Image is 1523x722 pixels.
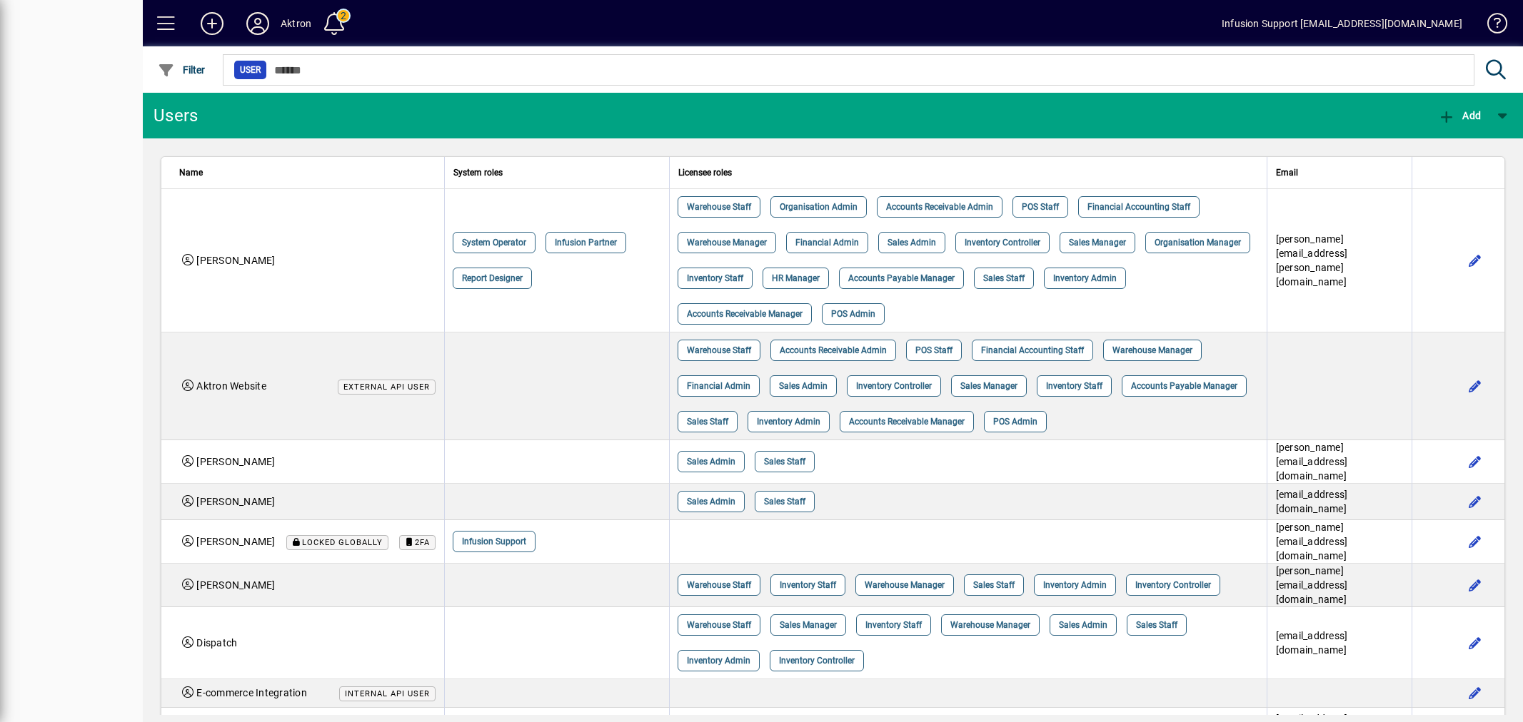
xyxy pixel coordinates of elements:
[993,415,1037,429] span: POS Admin
[764,494,805,509] span: Sales Staff
[196,496,275,507] span: [PERSON_NAME]
[462,235,526,250] span: System Operator
[687,307,803,321] span: Accounts Receivable Manager
[1136,618,1177,632] span: Sales Staff
[1276,489,1348,514] span: [EMAIL_ADDRESS][DOMAIN_NAME]
[462,534,526,549] span: Infusion Support
[687,654,750,668] span: Inventory Admin
[1276,165,1298,180] span: Email
[856,379,932,393] span: Inventory Controller
[687,618,751,632] span: Warehouse Staff
[780,343,887,357] span: Accounts Receivable Admin
[687,494,735,509] span: Sales Admin
[1112,343,1192,357] span: Warehouse Manager
[154,104,214,127] div: Users
[886,200,993,214] span: Accounts Receivable Admin
[1053,271,1117,285] span: Inventory Admin
[462,271,523,285] span: Report Designer
[780,200,858,214] span: Organisation Admin
[950,618,1030,632] span: Warehouse Manager
[1464,450,1487,473] button: Edit
[1438,110,1481,121] span: Add
[888,235,936,250] span: Sales Admin
[687,379,750,393] span: Financial Admin
[687,578,751,592] span: Warehouse Staff
[179,165,436,180] div: Name
[196,380,266,392] span: Aktron Website
[388,534,436,549] app-status-label: Time-based One-time Password (TOTP) Two-factor Authentication (2FA) enabled
[865,578,945,592] span: Warehouse Manager
[1464,631,1487,654] button: Edit
[235,11,281,36] button: Profile
[196,536,275,547] span: [PERSON_NAME]
[154,57,209,83] button: Filter
[179,165,203,180] span: Name
[965,235,1040,250] span: Inventory Controller
[687,415,728,429] span: Sales Staff
[1464,682,1487,705] button: Edit
[973,578,1015,592] span: Sales Staff
[345,689,430,698] span: Internal API user
[849,415,965,429] span: Accounts Receivable Manager
[555,235,617,250] span: Infusion Partner
[1464,249,1487,272] button: Edit
[960,379,1017,393] span: Sales Manager
[687,454,735,469] span: Sales Admin
[189,11,235,36] button: Add
[780,578,836,592] span: Inventory Staff
[779,379,828,393] span: Sales Admin
[1276,630,1348,656] span: [EMAIL_ADDRESS][DOMAIN_NAME]
[848,271,955,285] span: Accounts Payable Manager
[1131,379,1237,393] span: Accounts Payable Manager
[158,64,206,76] span: Filter
[795,235,859,250] span: Financial Admin
[865,618,922,632] span: Inventory Staff
[1022,200,1059,214] span: POS Staff
[1464,574,1487,596] button: Edit
[983,271,1025,285] span: Sales Staff
[343,382,430,392] span: External API user
[772,271,820,285] span: HR Manager
[196,456,275,467] span: [PERSON_NAME]
[1046,379,1102,393] span: Inventory Staff
[281,12,311,35] div: Aktron
[981,343,1084,357] span: Financial Accounting Staff
[1434,103,1484,128] button: Add
[196,687,307,698] span: E-commerce Integration
[1069,235,1126,250] span: Sales Manager
[1135,578,1211,592] span: Inventory Controller
[1276,522,1348,561] span: [PERSON_NAME][EMAIL_ADDRESS][DOMAIN_NAME]
[1222,12,1462,35] div: Infusion Support [EMAIL_ADDRESS][DOMAIN_NAME]
[1043,578,1107,592] span: Inventory Admin
[240,63,261,77] span: User
[1477,3,1505,49] a: Knowledge Base
[1276,233,1348,288] span: [PERSON_NAME][EMAIL_ADDRESS][PERSON_NAME][DOMAIN_NAME]
[415,538,430,547] span: 2FA
[764,454,805,469] span: Sales Staff
[780,618,837,632] span: Sales Manager
[1059,618,1107,632] span: Sales Admin
[687,235,767,250] span: Warehouse Manager
[687,200,751,214] span: Warehouse Staff
[1464,490,1487,513] button: Edit
[1087,200,1190,214] span: Financial Accounting Staff
[687,271,743,285] span: Inventory Staff
[196,255,275,266] span: [PERSON_NAME]
[302,538,383,547] span: Locked globally
[779,654,855,668] span: Inventory Controller
[678,165,732,180] span: Licensee roles
[915,343,952,357] span: POS Staff
[1464,530,1487,553] button: Edit
[687,343,751,357] span: Warehouse Staff
[1276,442,1348,482] span: [PERSON_NAME][EMAIL_ADDRESS][DOMAIN_NAME]
[757,415,820,429] span: Inventory Admin
[453,165,503,180] span: System roles
[831,307,875,321] span: POS Admin
[1464,375,1487,397] button: Edit
[196,579,275,591] span: [PERSON_NAME]
[1276,565,1348,605] span: [PERSON_NAME][EMAIL_ADDRESS][DOMAIN_NAME]
[196,637,237,649] span: Dispatch
[1155,235,1241,250] span: Organisation Manager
